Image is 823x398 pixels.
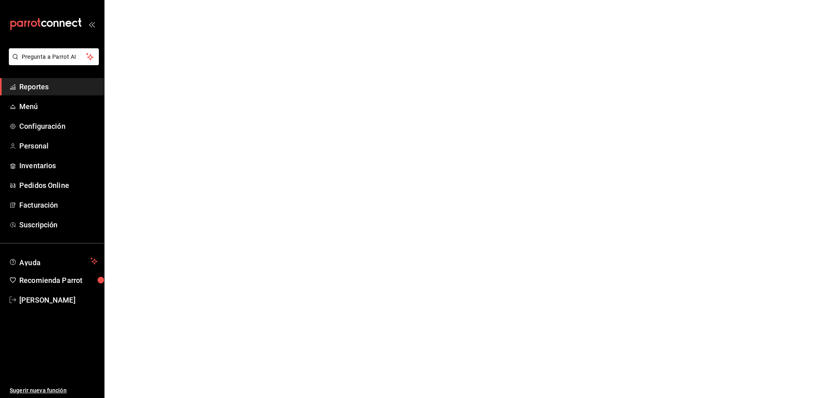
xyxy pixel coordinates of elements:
span: Sugerir nueva función [10,386,98,395]
span: Pregunta a Parrot AI [22,53,86,61]
button: Pregunta a Parrot AI [9,48,99,65]
span: Suscripción [19,219,98,230]
a: Pregunta a Parrot AI [6,58,99,67]
span: Menú [19,101,98,112]
span: [PERSON_NAME] [19,295,98,305]
span: Configuración [19,121,98,132]
span: Reportes [19,81,98,92]
span: Pedidos Online [19,180,98,191]
span: Personal [19,140,98,151]
span: Facturación [19,200,98,210]
span: Ayuda [19,256,87,266]
span: Recomienda Parrot [19,275,98,286]
span: Inventarios [19,160,98,171]
button: open_drawer_menu [88,21,95,27]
